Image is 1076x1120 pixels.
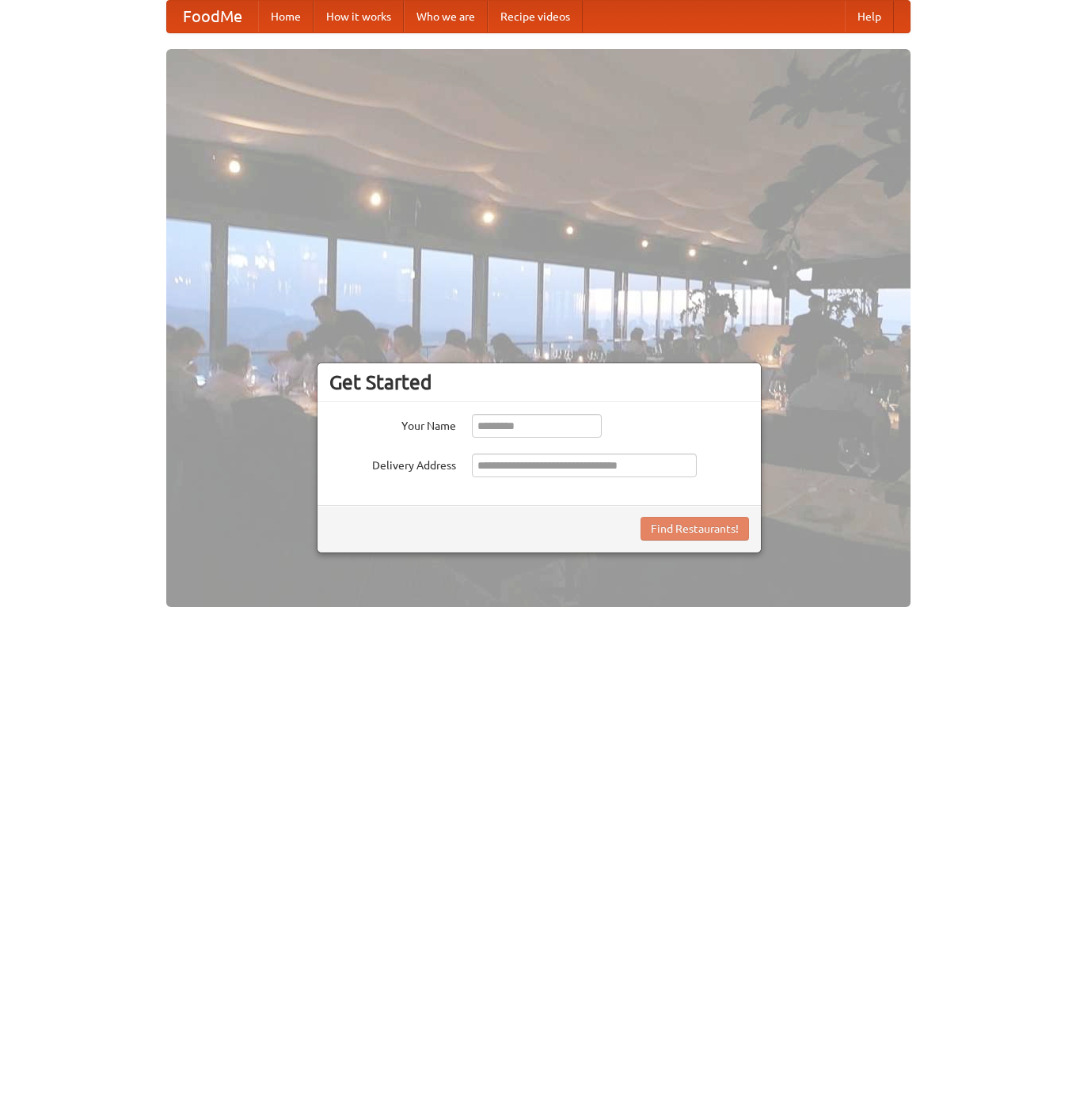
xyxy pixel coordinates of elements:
[641,517,749,541] button: Find Restaurants!
[329,370,749,394] h3: Get Started
[258,1,314,32] a: Home
[329,414,456,434] label: Your Name
[845,1,894,32] a: Help
[314,1,404,32] a: How it works
[167,1,258,32] a: FoodMe
[404,1,488,32] a: Who we are
[488,1,583,32] a: Recipe videos
[329,454,456,473] label: Delivery Address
